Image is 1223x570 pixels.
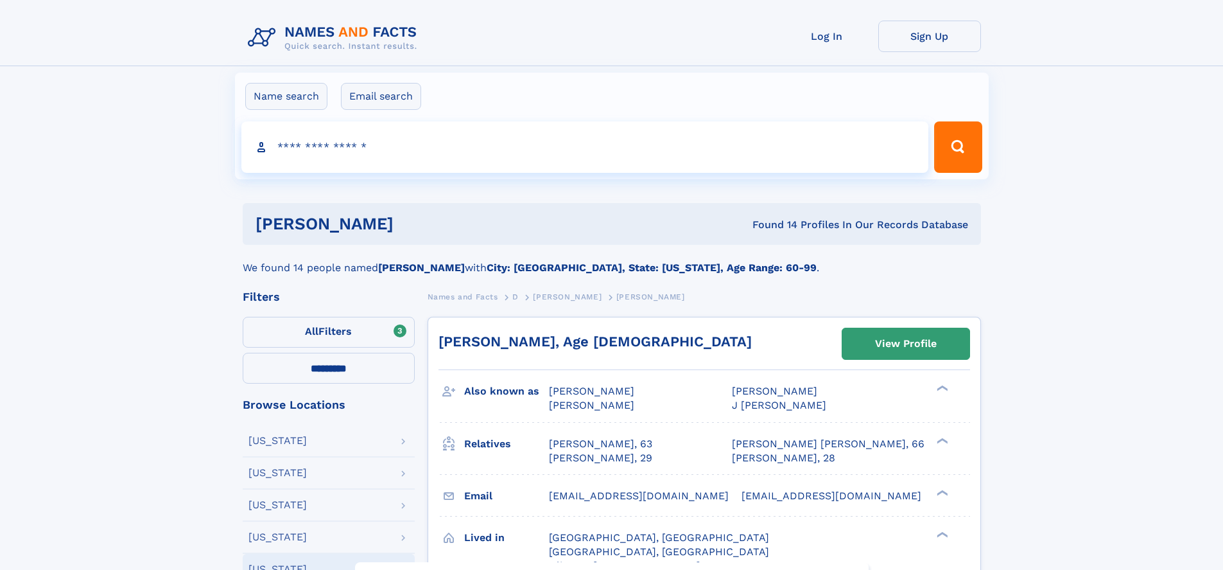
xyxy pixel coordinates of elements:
[549,531,769,544] span: [GEOGRAPHIC_DATA], [GEOGRAPHIC_DATA]
[776,21,878,52] a: Log In
[438,334,752,350] a: [PERSON_NAME], Age [DEMOGRAPHIC_DATA]
[549,490,729,502] span: [EMAIL_ADDRESS][DOMAIN_NAME]
[464,433,549,455] h3: Relatives
[305,325,318,337] span: All
[732,385,817,397] span: [PERSON_NAME]
[256,216,573,232] h1: [PERSON_NAME]
[742,490,921,502] span: [EMAIL_ADDRESS][DOMAIN_NAME]
[934,121,982,173] button: Search Button
[243,399,415,411] div: Browse Locations
[241,121,929,173] input: search input
[487,262,817,274] b: City: [GEOGRAPHIC_DATA], State: [US_STATE], Age Range: 60-99
[464,380,549,402] h3: Also known as
[378,262,465,274] b: [PERSON_NAME]
[512,289,519,305] a: D
[245,83,327,110] label: Name search
[875,329,937,359] div: View Profile
[933,436,949,445] div: ❯
[549,399,634,411] span: [PERSON_NAME]
[428,289,498,305] a: Names and Facts
[732,451,835,465] a: [PERSON_NAME], 28
[243,317,415,348] label: Filters
[341,83,421,110] label: Email search
[248,500,307,510] div: [US_STATE]
[933,530,949,539] div: ❯
[933,488,949,497] div: ❯
[243,21,428,55] img: Logo Names and Facts
[549,451,652,465] a: [PERSON_NAME], 29
[248,468,307,478] div: [US_STATE]
[248,532,307,542] div: [US_STATE]
[512,292,519,301] span: D
[464,527,549,549] h3: Lived in
[549,437,652,451] a: [PERSON_NAME], 63
[732,437,924,451] a: [PERSON_NAME] [PERSON_NAME], 66
[464,485,549,507] h3: Email
[549,385,634,397] span: [PERSON_NAME]
[878,21,981,52] a: Sign Up
[533,289,602,305] a: [PERSON_NAME]
[616,292,685,301] span: [PERSON_NAME]
[243,291,415,303] div: Filters
[243,245,981,276] div: We found 14 people named with .
[842,328,969,359] a: View Profile
[549,546,769,558] span: [GEOGRAPHIC_DATA], [GEOGRAPHIC_DATA]
[933,384,949,393] div: ❯
[248,436,307,446] div: [US_STATE]
[533,292,602,301] span: [PERSON_NAME]
[573,218,968,232] div: Found 14 Profiles In Our Records Database
[732,399,826,411] span: J [PERSON_NAME]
